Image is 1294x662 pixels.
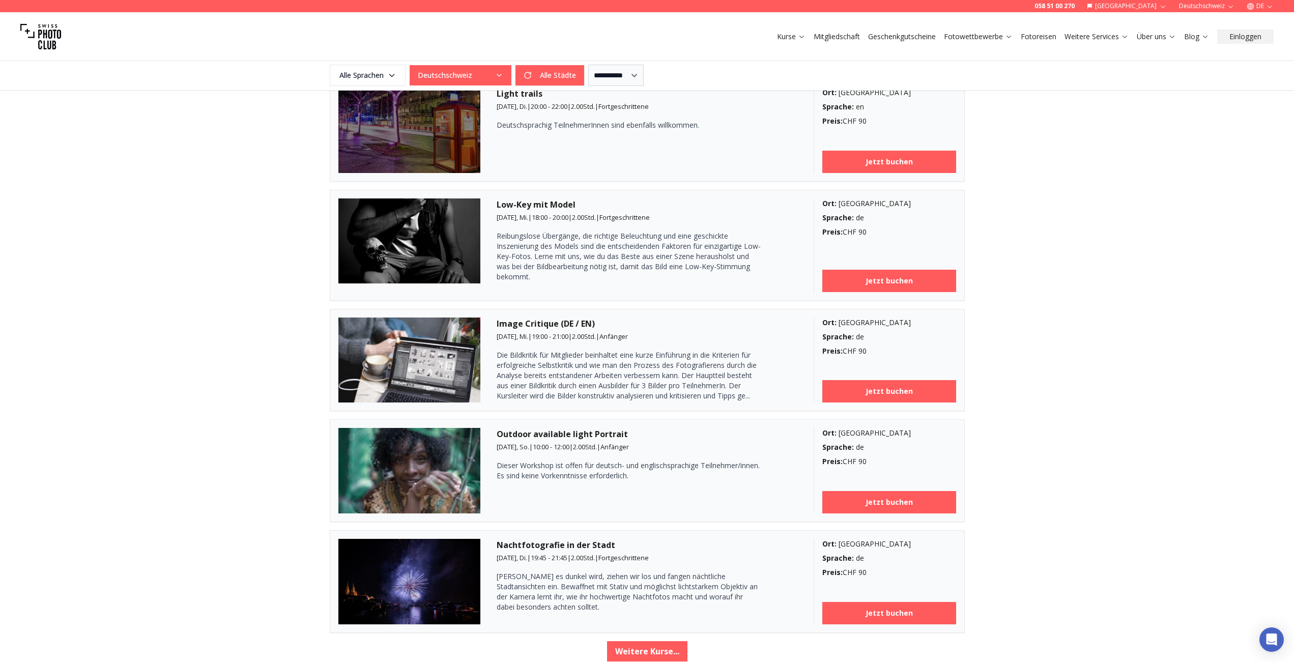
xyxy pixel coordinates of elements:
[822,318,956,328] div: [GEOGRAPHIC_DATA]
[822,102,956,112] div: en
[338,318,481,403] img: Image Critique (DE / EN)
[822,213,854,222] b: Sprache :
[1180,30,1213,44] button: Blog
[531,102,567,111] span: 20:00 - 22:00
[497,120,761,130] p: Deutschsprachig TeilnehmerInnen sind ebenfalls willkommen.
[20,16,61,57] img: Swiss photo club
[338,428,481,513] img: Outdoor available light Portrait
[1259,627,1284,652] div: Open Intercom Messenger
[944,32,1013,42] a: Fotowettbewerbe
[822,88,837,97] b: Ort :
[822,88,956,98] div: [GEOGRAPHIC_DATA]
[822,428,837,438] b: Ort :
[572,213,596,222] span: 2.00 Std.
[497,231,761,282] p: Reibungslose Übergänge, die richtige Beleuchtung und eine geschickte Inszenierung des Models sind...
[600,442,629,451] span: Anfänger
[822,318,837,327] b: Ort :
[1133,30,1180,44] button: Über uns
[858,227,867,237] span: 90
[773,30,810,44] button: Kurse
[1065,32,1129,42] a: Weitere Services
[864,30,940,44] button: Geschenkgutscheine
[497,428,797,440] h3: Outdoor available light Portrait
[497,213,650,222] small: | | |
[497,460,761,481] p: Dieser Workshop ist offen für deutsch- und englischsprachige Teilnehmer/innen. Es sind keine Vork...
[338,198,481,284] img: Low-Key mit Model
[777,32,806,42] a: Kurse
[497,102,527,111] span: [DATE], Di.
[822,491,956,513] a: Jetzt buchen
[814,32,860,42] a: Mitgliedschaft
[331,66,404,84] span: Alle Sprachen
[1217,30,1274,44] button: Einloggen
[497,318,797,330] h3: Image Critique (DE / EN)
[497,553,527,562] span: [DATE], Di.
[822,346,843,356] b: Preis :
[497,88,797,100] h3: Light trails
[866,276,913,286] b: Jetzt buchen
[866,157,913,167] b: Jetzt buchen
[822,346,956,356] div: CHF
[515,65,584,85] button: Alle Städte
[497,332,528,341] span: [DATE], Mi.
[822,428,956,438] div: [GEOGRAPHIC_DATA]
[497,102,649,111] small: | | |
[868,32,936,42] a: Geschenkgutscheine
[598,553,649,562] span: Fortgeschrittene
[338,88,481,173] img: Light trails
[598,102,649,111] span: Fortgeschrittene
[822,442,854,452] b: Sprache :
[1017,30,1060,44] button: Fotoreisen
[497,332,628,341] small: | | |
[858,456,867,466] span: 90
[866,497,913,507] b: Jetzt buchen
[497,213,528,222] span: [DATE], Mi.
[822,270,956,292] a: Jetzt buchen
[858,116,867,126] span: 90
[599,213,650,222] span: Fortgeschrittene
[497,198,797,211] h3: Low-Key mit Model
[822,116,843,126] b: Preis :
[410,65,511,85] button: Deutschschweiz
[822,442,956,452] div: de
[858,567,867,577] span: 90
[822,151,956,173] a: Jetzt buchen
[822,553,956,563] div: de
[822,227,956,237] div: CHF
[533,442,569,451] span: 10:00 - 12:00
[1184,32,1209,42] a: Blog
[822,567,843,577] b: Preis :
[1060,30,1133,44] button: Weitere Services
[866,386,913,396] b: Jetzt buchen
[822,332,854,341] b: Sprache :
[497,350,757,400] span: Die Bildkritik für Mitglieder beinhaltet eine kurze Einführung in die Kriterien für erfolgreiche ...
[330,65,406,86] button: Alle Sprachen
[822,198,837,208] b: Ort :
[532,332,568,341] span: 19:00 - 21:00
[599,332,628,341] span: Anfänger
[822,539,956,549] div: [GEOGRAPHIC_DATA]
[822,456,843,466] b: Preis :
[810,30,864,44] button: Mitgliedschaft
[607,641,687,661] button: Weitere Kurse...
[1137,32,1176,42] a: Über uns
[822,227,843,237] b: Preis :
[822,116,956,126] div: CHF
[822,198,956,209] div: [GEOGRAPHIC_DATA]
[497,539,797,551] h3: Nachtfotografie in der Stadt
[497,571,761,612] p: [PERSON_NAME] es dunkel wird, ziehen wir los und fangen nächtliche Stadtansichten ein. Bewaffnet ...
[1021,32,1056,42] a: Fotoreisen
[571,102,595,111] span: 2.00 Std.
[822,213,956,223] div: de
[497,553,649,562] small: | | |
[531,553,567,562] span: 19:45 - 21:45
[1034,2,1075,10] a: 058 51 00 270
[497,442,629,451] small: | | |
[822,567,956,578] div: CHF
[822,602,956,624] a: Jetzt buchen
[573,442,597,451] span: 2.00 Std.
[532,213,568,222] span: 18:00 - 20:00
[822,380,956,402] a: Jetzt buchen
[822,102,854,111] b: Sprache :
[822,539,837,549] b: Ort :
